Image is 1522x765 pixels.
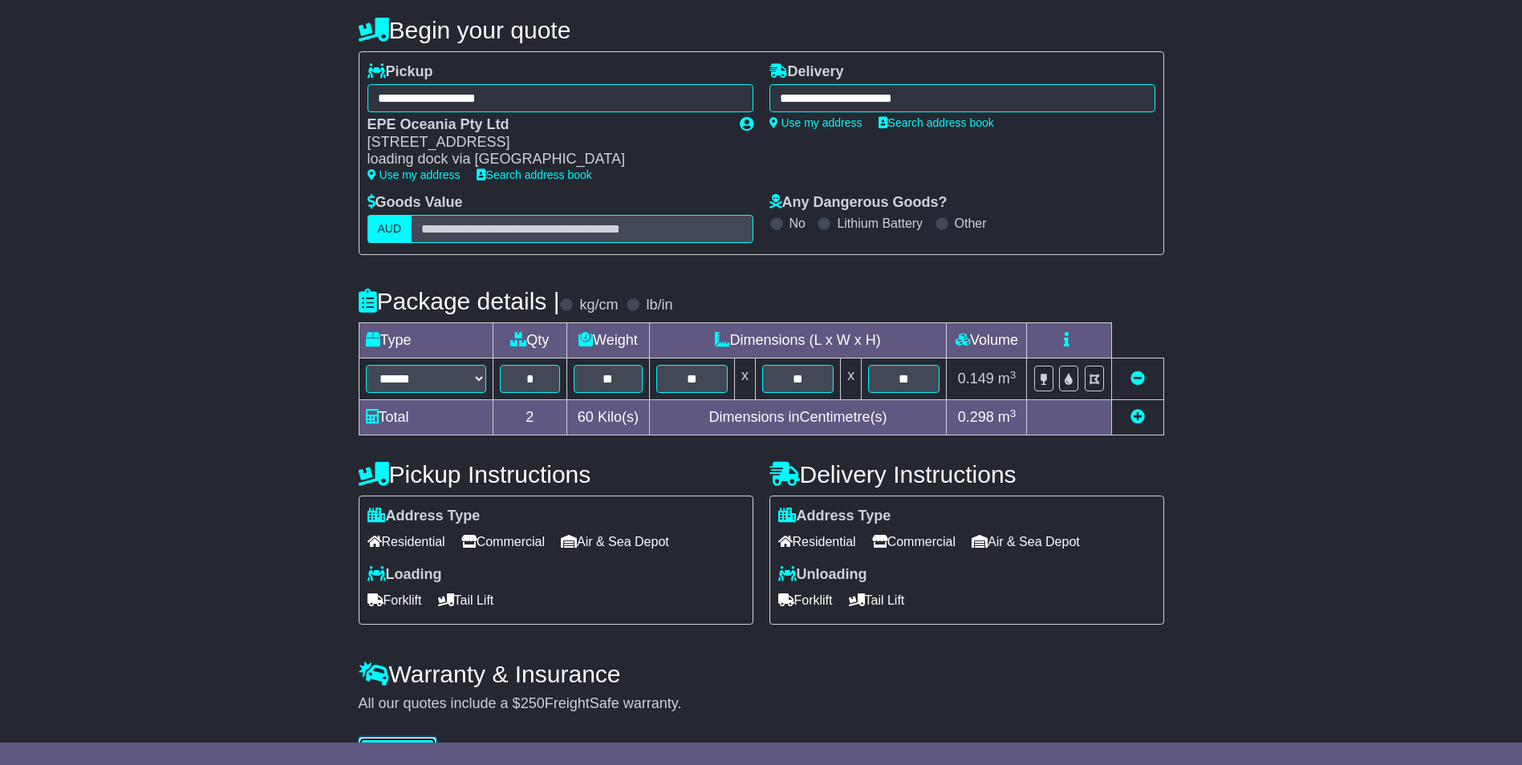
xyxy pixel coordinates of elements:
[1010,407,1017,419] sup: 3
[359,323,493,358] td: Type
[998,409,1017,425] span: m
[561,529,669,554] span: Air & Sea Depot
[438,588,494,613] span: Tail Lift
[359,400,493,435] td: Total
[769,116,862,129] a: Use my address
[769,194,948,212] label: Any Dangerous Goods?
[493,323,567,358] td: Qty
[367,194,463,212] label: Goods Value
[837,216,923,231] label: Lithium Battery
[769,63,844,81] label: Delivery
[493,400,567,435] td: 2
[367,508,481,525] label: Address Type
[359,17,1164,43] h4: Begin your quote
[359,695,1164,713] div: All our quotes include a $ FreightSafe warranty.
[649,323,947,358] td: Dimensions (L x W x H)
[359,737,437,765] button: Get Quotes
[521,695,545,711] span: 250
[998,370,1017,387] span: m
[778,566,867,584] label: Unloading
[778,588,833,613] span: Forklift
[649,400,947,435] td: Dimensions in Centimetre(s)
[567,400,650,435] td: Kilo(s)
[367,116,724,134] div: EPE Oceania Pty Ltd
[367,168,461,181] a: Use my address
[1130,409,1145,425] a: Add new item
[947,323,1027,358] td: Volume
[359,661,1164,687] h4: Warranty & Insurance
[578,409,594,425] span: 60
[367,588,422,613] span: Forklift
[359,288,560,314] h4: Package details |
[1010,369,1017,381] sup: 3
[567,323,650,358] td: Weight
[849,588,905,613] span: Tail Lift
[367,529,445,554] span: Residential
[972,529,1080,554] span: Air & Sea Depot
[359,461,753,488] h4: Pickup Instructions
[461,529,545,554] span: Commercial
[367,566,442,584] label: Loading
[1130,370,1145,387] a: Remove this item
[367,151,724,168] div: loading dock via [GEOGRAPHIC_DATA]
[477,168,592,181] a: Search address book
[367,215,412,243] label: AUD
[734,358,755,400] td: x
[367,134,724,152] div: [STREET_ADDRESS]
[872,529,956,554] span: Commercial
[367,63,433,81] label: Pickup
[778,529,856,554] span: Residential
[841,358,862,400] td: x
[789,216,806,231] label: No
[955,216,987,231] label: Other
[579,297,618,314] label: kg/cm
[778,508,891,525] label: Address Type
[958,370,994,387] span: 0.149
[958,409,994,425] span: 0.298
[769,461,1164,488] h4: Delivery Instructions
[879,116,994,129] a: Search address book
[646,297,672,314] label: lb/in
